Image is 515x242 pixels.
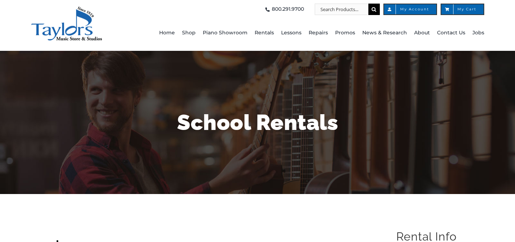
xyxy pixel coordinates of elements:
span: My Cart [448,8,476,11]
a: taylors-music-store-west-chester [31,5,102,13]
span: Shop [182,27,196,39]
nav: Top Right [149,4,484,15]
span: My Account [391,8,429,11]
a: About [414,15,430,51]
a: Repairs [309,15,328,51]
a: Shop [182,15,196,51]
span: Jobs [472,27,484,39]
input: Search Products... [315,4,368,15]
h1: School Rentals [48,107,467,137]
a: Home [159,15,175,51]
a: Contact Us [437,15,465,51]
input: Search [368,4,380,15]
a: Lessons [281,15,301,51]
a: Jobs [472,15,484,51]
a: Rentals [255,15,274,51]
a: News & Research [362,15,407,51]
span: About [414,27,430,39]
span: 800.291.9700 [272,4,304,15]
span: Piano Showroom [203,27,247,39]
span: News & Research [362,27,407,39]
a: Promos [335,15,355,51]
span: Promos [335,27,355,39]
span: Contact Us [437,27,465,39]
a: My Cart [441,4,484,15]
span: Home [159,27,175,39]
span: Repairs [309,27,328,39]
a: 800.291.9700 [263,4,304,15]
a: Piano Showroom [203,15,247,51]
a: My Account [383,4,437,15]
nav: Main Menu [149,15,484,51]
span: Lessons [281,27,301,39]
span: Rentals [255,27,274,39]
